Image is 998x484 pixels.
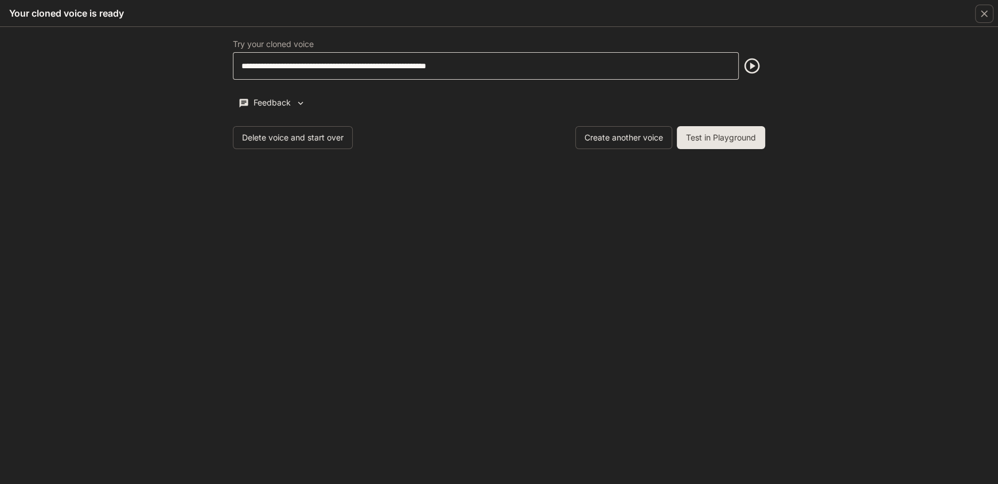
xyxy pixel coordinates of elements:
[677,126,765,149] button: Test in Playground
[233,126,353,149] button: Delete voice and start over
[9,7,124,19] h5: Your cloned voice is ready
[233,93,311,112] button: Feedback
[233,40,314,48] p: Try your cloned voice
[575,126,672,149] button: Create another voice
